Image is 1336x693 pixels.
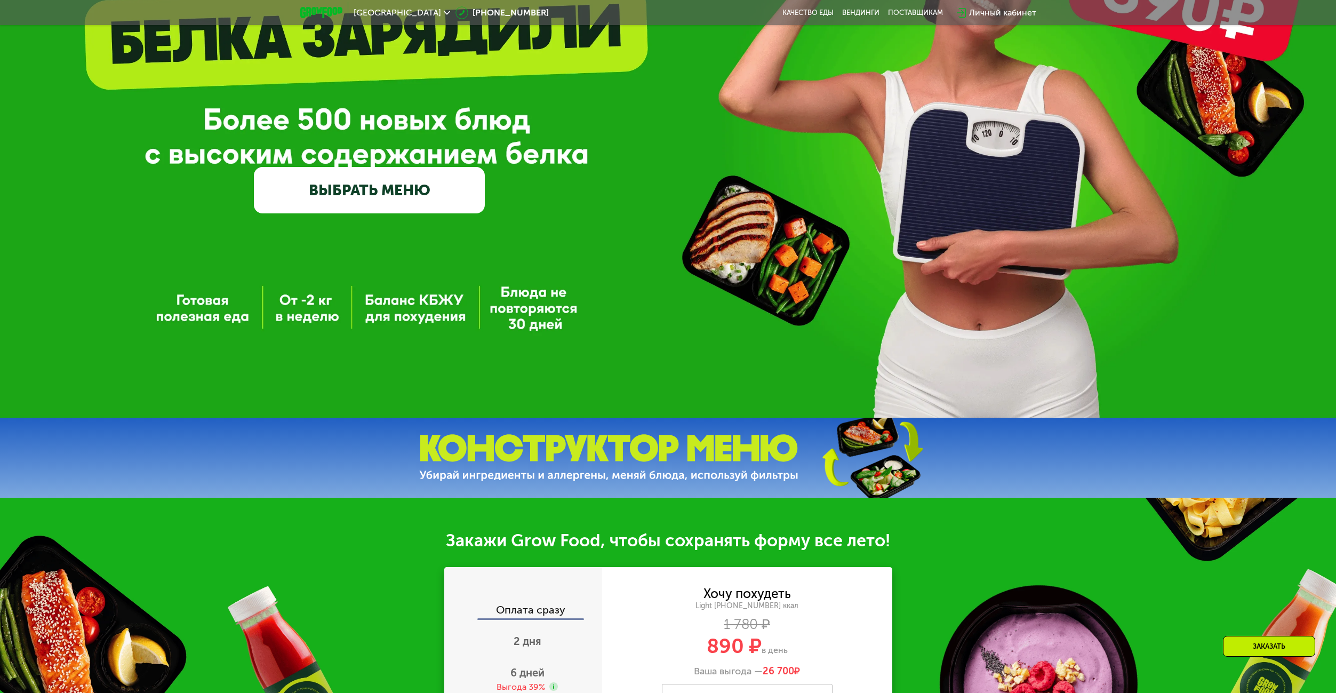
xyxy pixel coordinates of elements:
div: Заказать [1223,636,1315,657]
div: 1 780 ₽ [602,619,892,631]
span: 6 дней [510,666,545,679]
span: [GEOGRAPHIC_DATA] [354,9,441,17]
a: Качество еды [782,9,834,17]
div: поставщикам [888,9,943,17]
span: 26 700 [763,665,794,677]
div: Light [PHONE_NUMBER] ккал [602,601,892,611]
span: 890 ₽ [707,634,762,658]
div: Ваша выгода — [602,666,892,678]
div: Хочу похудеть [703,588,791,600]
div: Оплата сразу [445,604,602,618]
a: ВЫБРАТЬ МЕНЮ [254,167,485,213]
span: в день [762,645,788,655]
div: Выгода 39% [497,681,545,693]
span: ₽ [763,666,800,678]
span: 2 дня [514,635,541,648]
div: Личный кабинет [969,6,1036,19]
a: [PHONE_NUMBER] [455,6,549,19]
a: Вендинги [842,9,879,17]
